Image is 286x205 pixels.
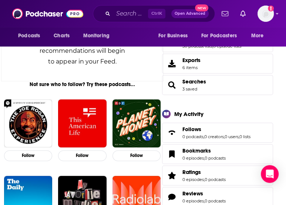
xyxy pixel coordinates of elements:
[251,31,264,41] span: More
[237,7,249,20] a: Show notifications dropdown
[165,80,179,90] a: Searches
[162,144,273,164] span: Bookmarks
[182,169,226,175] a: Ratings
[4,150,52,161] button: Follow
[261,165,279,183] div: Open Intercom Messenger
[258,6,274,22] button: Show profile menu
[246,29,273,43] button: open menu
[171,9,209,18] button: Open AdvancedNew
[12,7,83,21] img: Podchaser - Follow, Share and Rate Podcasts
[182,134,203,139] a: 0 podcasts
[182,177,204,182] a: 0 episodes
[225,134,239,139] a: 0 users
[204,198,205,204] span: ,
[182,190,226,197] a: Reviews
[49,29,74,43] a: Charts
[182,169,201,175] span: Ratings
[13,29,50,43] button: open menu
[204,177,205,182] span: ,
[83,31,109,41] span: Monitoring
[239,134,250,139] a: 0 lists
[162,75,273,95] span: Searches
[182,147,226,154] a: Bookmarks
[182,65,201,70] span: 6 items
[182,190,203,197] span: Reviews
[175,12,205,16] span: Open Advanced
[196,29,248,43] button: open menu
[112,150,161,161] button: Follow
[205,177,226,182] a: 0 podcasts
[219,7,231,20] a: Show notifications dropdown
[258,6,274,22] img: User Profile
[78,29,119,43] button: open menu
[1,81,164,88] div: Not sure who to follow? Try these podcasts...
[182,86,197,92] a: 3 saved
[158,31,188,41] span: For Business
[58,99,106,147] img: This American Life
[204,156,205,161] span: ,
[182,126,201,133] span: Follows
[165,192,179,202] a: Reviews
[174,110,203,117] div: My Activity
[165,170,179,181] a: Ratings
[162,54,273,74] a: Exports
[182,147,211,154] span: Bookmarks
[165,127,179,138] a: Follows
[195,4,208,11] span: New
[182,126,250,133] a: Follows
[165,58,179,69] span: Exports
[162,123,273,143] span: Follows
[112,99,161,147] img: Planet Money
[182,198,204,204] a: 0 episodes
[203,134,204,139] span: ,
[153,29,197,43] button: open menu
[162,165,273,185] span: Ratings
[165,149,179,159] a: Bookmarks
[18,31,40,41] span: Podcasts
[201,31,237,41] span: For Podcasters
[54,31,70,41] span: Charts
[148,9,165,18] span: Ctrl K
[58,150,106,161] button: Follow
[205,198,226,204] a: 0 podcasts
[258,6,274,22] span: Logged in as madeleinelbrownkensington
[182,57,201,64] span: Exports
[182,78,206,85] a: Searches
[93,5,215,22] div: Search podcasts, credits, & more...
[205,156,226,161] a: 0 podcasts
[204,134,224,139] a: 0 creators
[113,8,148,20] input: Search podcasts, credits, & more...
[182,156,204,161] a: 0 episodes
[268,6,274,11] svg: Add a profile image
[4,99,52,147] img: The Joe Rogan Experience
